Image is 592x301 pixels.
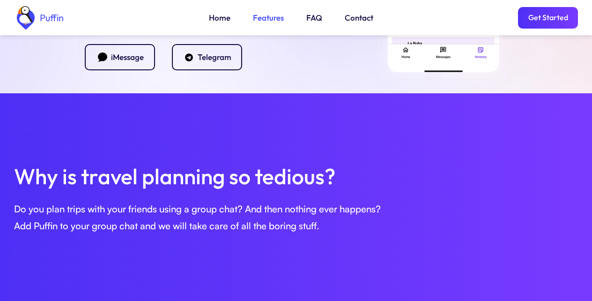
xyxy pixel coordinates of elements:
[111,52,144,62] div: iMessage
[306,12,322,24] a: FAQ
[14,6,64,30] a: home
[345,12,373,24] a: Contact
[183,52,195,63] img: Icon of the Telegram chat app logo.
[198,52,231,62] div: Telegram
[96,52,108,63] img: Icon of an iMessage bubble.
[253,12,284,24] a: Features
[37,13,64,23] div: Puffin
[85,44,163,70] a: Icon of an iMessage bubble.iMessage
[172,44,250,70] a: Icon of the Telegram chat app logo.Telegram
[14,161,578,191] h2: Why is travel planning so tedious?
[518,7,578,29] a: Get Started
[14,201,578,234] div: Do you plan trips with your friends using a group chat? And then nothing ever happens? Add Puffin...
[209,12,230,24] a: Home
